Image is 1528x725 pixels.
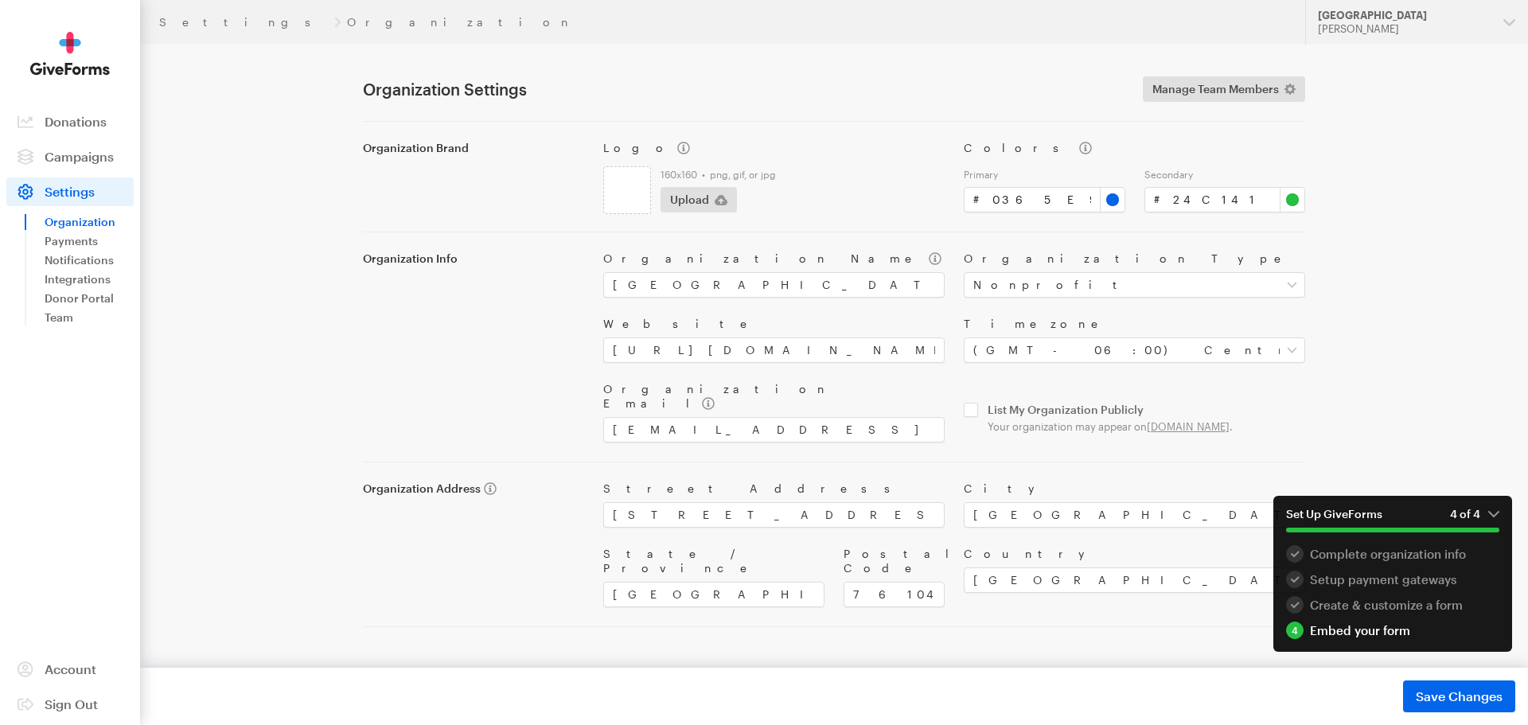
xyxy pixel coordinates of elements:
[1318,9,1491,22] div: [GEOGRAPHIC_DATA]
[964,141,1305,155] label: Colors
[964,547,1305,561] label: Country
[1450,507,1499,521] em: 4 of 4
[45,149,114,164] span: Campaigns
[45,232,134,251] a: Payments
[6,177,134,206] a: Settings
[1416,687,1503,706] span: Save Changes
[1143,76,1305,102] a: Manage Team Members
[964,481,1305,496] label: City
[6,690,134,719] a: Sign Out
[1286,596,1499,614] a: 3 Create & customize a form
[1286,571,1304,588] div: 2
[1318,22,1491,36] div: [PERSON_NAME]
[159,16,328,29] a: Settings
[1273,496,1512,545] button: Set Up GiveForms4 of 4
[6,142,134,171] a: Campaigns
[1286,622,1499,639] div: Embed your form
[603,547,824,575] label: State / Province
[45,251,134,270] a: Notifications
[603,382,945,411] label: Organization Email
[964,317,1305,331] label: Timezone
[603,337,945,363] input: https://www.example.com
[1286,545,1499,563] a: 1 Complete organization info
[1403,680,1515,712] button: Save Changes
[363,80,1124,99] h1: Organization Settings
[45,289,134,308] a: Donor Portal
[661,168,945,181] label: 160x160 • png, gif, or jpg
[964,168,1125,181] label: Primary
[45,270,134,289] a: Integrations
[1286,622,1499,639] a: 4 Embed your form
[1286,596,1499,614] div: Create & customize a form
[661,187,737,212] button: Upload
[1152,80,1279,99] span: Manage Team Members
[603,251,945,266] label: Organization Name
[6,107,134,136] a: Donations
[1286,596,1304,614] div: 3
[30,32,110,76] img: GiveForms
[363,481,584,496] label: Organization Address
[45,212,134,232] a: Organization
[6,655,134,684] a: Account
[1286,571,1499,588] div: Setup payment gateways
[964,251,1305,266] label: Organization Type
[603,141,945,155] label: Logo
[45,114,107,129] span: Donations
[1286,545,1499,563] div: Complete organization info
[45,308,134,327] a: Team
[1144,168,1306,181] label: Secondary
[363,141,584,155] label: Organization Brand
[45,661,96,676] span: Account
[1286,545,1304,563] div: 1
[45,184,95,199] span: Settings
[1147,420,1230,433] a: [DOMAIN_NAME]
[45,696,98,711] span: Sign Out
[670,190,709,209] span: Upload
[844,547,945,575] label: Postal Code
[603,317,945,331] label: Website
[1286,622,1304,639] div: 4
[363,251,584,266] label: Organization Info
[603,481,945,496] label: Street Address
[1286,571,1499,588] a: 2 Setup payment gateways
